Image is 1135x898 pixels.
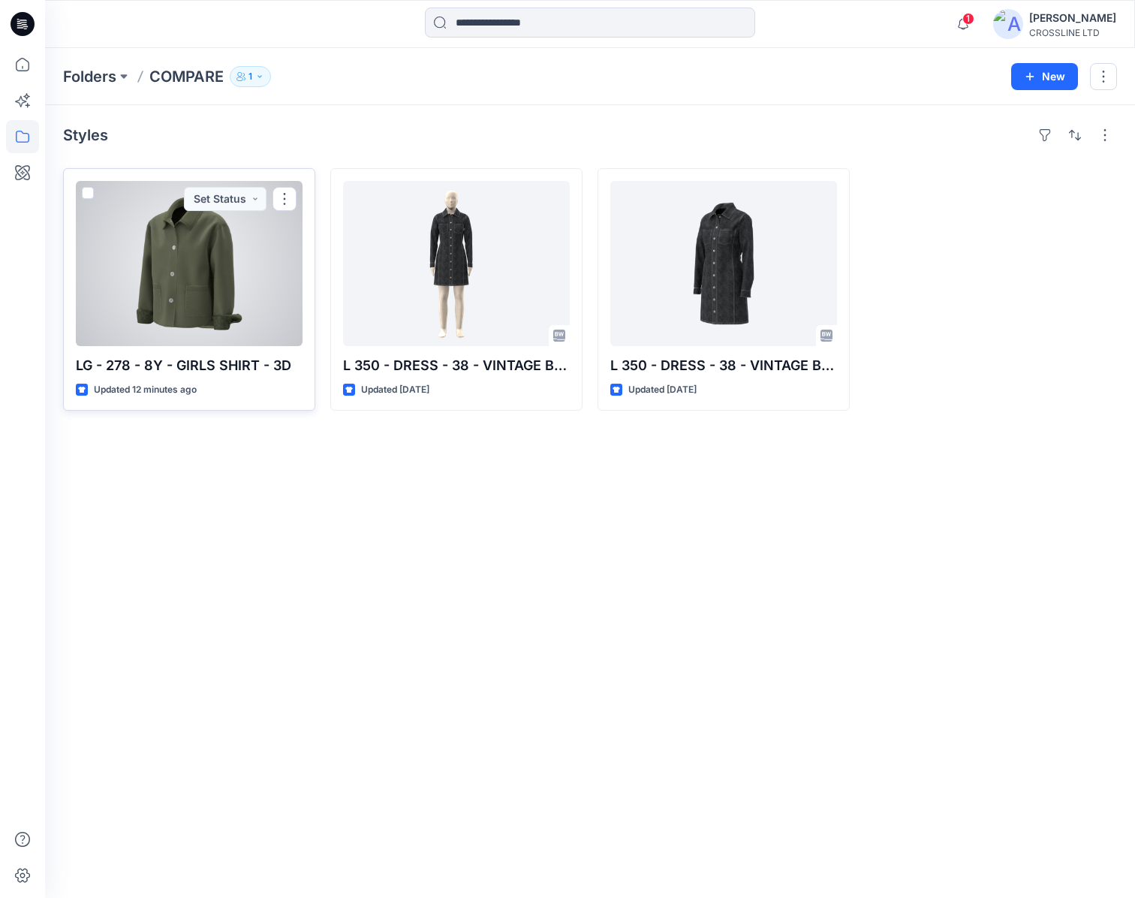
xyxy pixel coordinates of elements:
[610,355,837,376] p: L 350 - DRESS - 38 - VINTAGE BLACK - 3D
[230,66,271,87] button: 1
[343,355,570,376] p: L 350 - DRESS - 38 - VINTAGE BLACK - 3D
[63,66,116,87] a: Folders
[1029,9,1116,27] div: [PERSON_NAME]
[610,181,837,346] a: L 350 - DRESS - 38 - VINTAGE BLACK - 3D
[628,382,697,398] p: Updated [DATE]
[76,355,303,376] p: LG - 278 - 8Y - GIRLS SHIRT - 3D
[993,9,1023,39] img: avatar
[361,382,429,398] p: Updated [DATE]
[63,126,108,144] h4: Styles
[149,66,224,87] p: COMPARE
[94,382,197,398] p: Updated 12 minutes ago
[962,13,974,25] span: 1
[248,68,252,85] p: 1
[76,181,303,346] a: LG - 278 - 8Y - GIRLS SHIRT - 3D
[343,181,570,346] a: L 350 - DRESS - 38 - VINTAGE BLACK - 3D
[1011,63,1078,90] button: New
[1029,27,1116,38] div: CROSSLINE LTD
